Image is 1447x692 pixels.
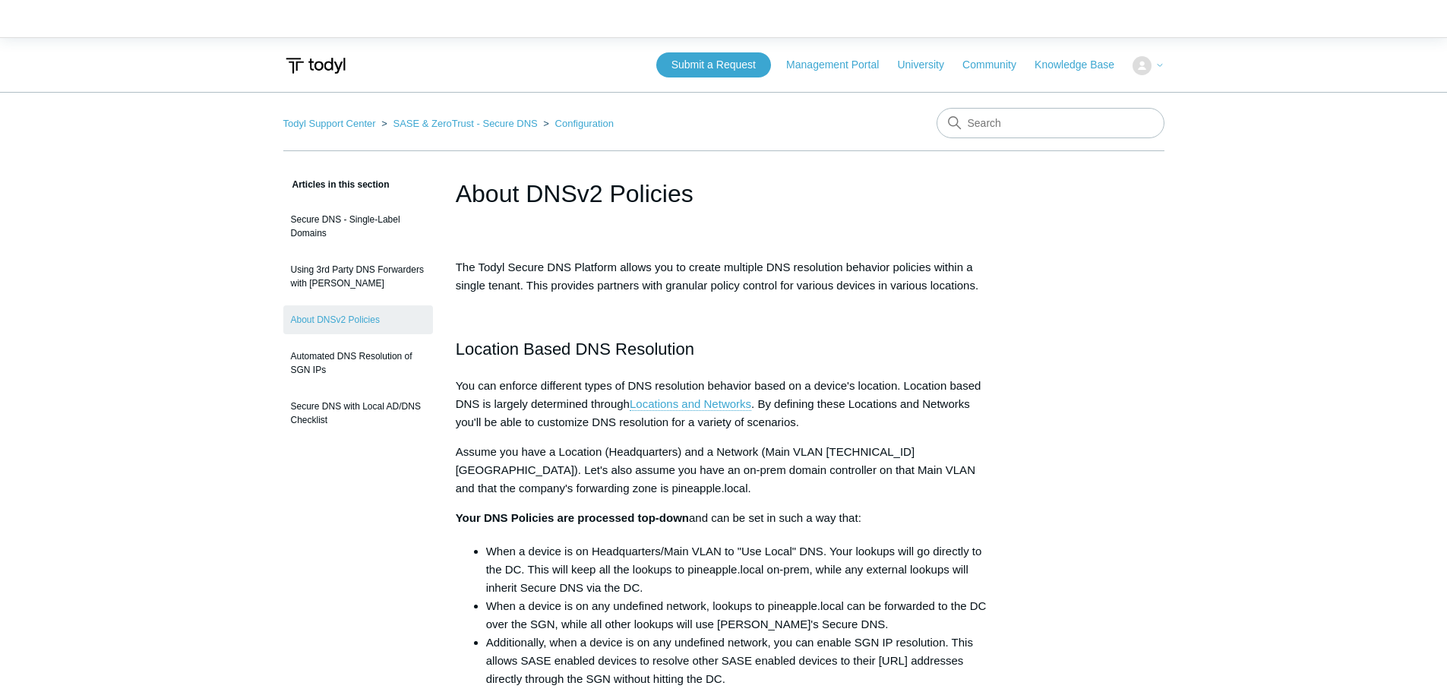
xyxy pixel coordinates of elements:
[630,397,751,411] a: Locations and Networks
[283,52,348,80] img: Todyl Support Center Help Center home page
[283,342,433,384] a: Automated DNS Resolution of SGN IPs
[456,443,992,498] p: Assume you have a Location (Headquarters) and a Network (Main VLAN [TECHNICAL_ID][GEOGRAPHIC_DATA...
[1035,57,1129,73] a: Knowledge Base
[283,255,433,298] a: Using 3rd Party DNS Forwarders with [PERSON_NAME]
[456,175,992,212] h1: About DNSv2 Policies
[540,118,614,129] li: Configuration
[283,392,433,434] a: Secure DNS with Local AD/DNS Checklist
[456,258,992,295] p: The Todyl Secure DNS Platform allows you to create multiple DNS resolution behavior policies with...
[656,52,771,77] a: Submit a Request
[897,57,959,73] a: University
[456,511,689,524] strong: Your DNS Policies are processed top-down
[937,108,1164,138] input: Search
[283,118,376,129] a: Todyl Support Center
[486,634,992,688] li: Additionally, when a device is on any undefined network, you can enable SGN IP resolution. This a...
[283,205,433,248] a: Secure DNS - Single-Label Domains
[486,597,992,634] li: When a device is on any undefined network, lookups to pineapple.local can be forwarded to the DC ...
[786,57,894,73] a: Management Portal
[378,118,540,129] li: SASE & ZeroTrust - Secure DNS
[283,305,433,334] a: About DNSv2 Policies
[486,542,992,597] li: When a device is on Headquarters/Main VLAN to "Use Local" DNS. Your lookups will go directly to t...
[555,118,614,129] a: Configuration
[456,336,992,362] h2: Location Based DNS Resolution
[283,118,379,129] li: Todyl Support Center
[283,179,390,190] span: Articles in this section
[456,509,992,527] p: and can be set in such a way that:
[393,118,537,129] a: SASE & ZeroTrust - Secure DNS
[456,377,992,431] p: You can enforce different types of DNS resolution behavior based on a device's location. Location...
[962,57,1032,73] a: Community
